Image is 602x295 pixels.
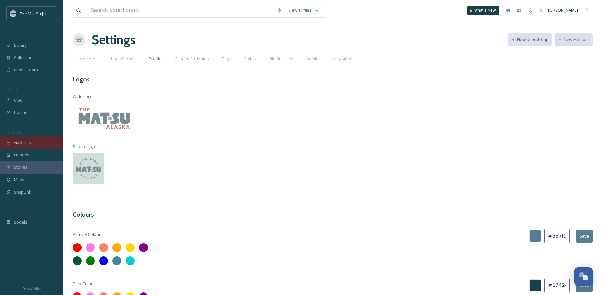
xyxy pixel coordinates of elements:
[269,56,293,62] span: File Statuses
[73,93,93,99] span: Wide Logo
[73,153,104,184] img: Social_thumbnail.png
[536,4,581,16] a: [PERSON_NAME]
[14,177,24,183] span: Maps
[99,256,108,265] div: #0000ff
[111,56,136,62] span: User Groups
[73,281,95,287] span: Dark Colour
[576,230,593,243] button: Save
[22,286,41,291] span: Privacy Policy
[10,10,16,17] img: Social_thumbnail.png
[6,33,17,37] span: MEDIA
[92,30,135,49] h1: Settings
[14,140,31,146] span: Galleries
[332,56,355,62] span: Integrations
[6,209,19,214] span: SOCIALS
[6,87,20,92] span: COLLECT
[20,10,64,16] span: The Mat-Su [US_STATE]
[547,7,578,13] span: [PERSON_NAME]
[285,4,322,16] a: View all files
[86,256,95,265] div: #008000
[307,56,319,62] span: Admin
[73,256,82,265] div: #065535
[14,219,27,225] span: Socials
[467,6,499,15] a: What's New
[222,56,231,62] span: Tags
[14,164,27,170] span: Stories
[73,210,593,219] h3: Colours
[555,33,593,46] button: New Member
[126,256,135,265] div: #00ced1
[14,189,31,195] span: SnapLink
[86,243,95,252] div: #ff80ed
[244,56,256,62] span: Rights
[576,279,593,292] button: Save
[14,67,42,73] span: Media Centres
[73,243,82,252] div: #ff0000
[112,256,121,265] div: #468499
[112,243,121,252] div: #ffa500
[14,110,30,116] span: Uploads
[22,284,41,292] a: Privacy Policy
[175,56,209,62] span: Custom Attributes
[6,130,21,135] span: WIDGETS
[73,75,593,84] h3: Logos
[73,232,100,238] span: Primary Colour
[149,56,161,62] span: Profile
[126,243,135,252] div: #ffd700
[73,103,136,134] img: Logo.jpg
[508,33,552,46] button: New User Group
[574,267,593,286] button: Open Chat
[14,152,29,158] span: Embeds
[88,3,274,17] input: Search your library
[73,144,97,150] span: Square Logo
[79,56,98,62] span: Members
[139,243,148,252] div: #800080
[14,97,22,103] span: UGC
[139,256,148,265] div: #ffffff
[99,243,108,252] div: #fa8072
[14,55,35,61] span: Collections
[14,42,27,48] span: Library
